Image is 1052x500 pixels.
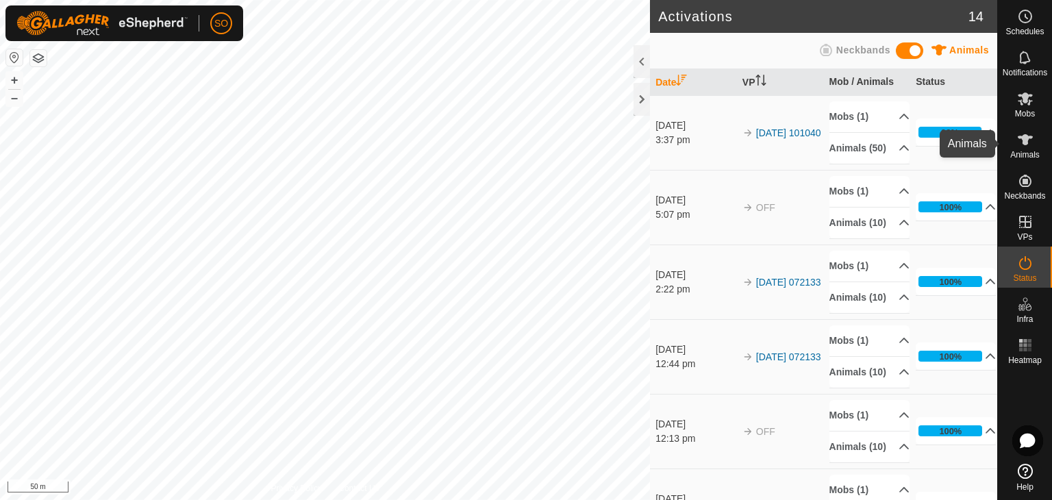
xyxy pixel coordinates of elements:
div: 12:44 pm [655,357,736,371]
span: Animals [1010,151,1040,159]
p-accordion-header: Animals (10) [829,357,910,388]
p-sorticon: Activate to sort [755,77,766,88]
div: [DATE] [655,342,736,357]
div: [DATE] [655,118,736,133]
th: Mob / Animals [824,69,911,96]
img: arrow [742,351,753,362]
button: Map Layers [30,50,47,66]
p-accordion-header: Mobs (1) [829,325,910,356]
span: 14 [968,6,984,27]
span: Mobs [1015,110,1035,118]
img: arrow [742,426,753,437]
th: Date [650,69,737,96]
div: 100% [939,425,962,438]
a: Contact Us [338,482,379,495]
div: 3:37 pm [655,133,736,147]
img: arrow [742,127,753,138]
div: 100% [939,201,962,214]
th: Status [910,69,997,96]
button: Reset Map [6,49,23,66]
p-accordion-header: Animals (50) [829,133,910,164]
h2: Activations [658,8,968,25]
p-accordion-header: Animals (10) [829,432,910,462]
div: 98% [918,127,982,138]
span: Schedules [1005,27,1044,36]
div: 98% [941,126,959,139]
p-accordion-header: 100% [916,268,996,295]
p-accordion-header: Animals (10) [829,282,910,313]
span: OFF [756,202,775,213]
p-accordion-header: Mobs (1) [829,251,910,282]
div: 100% [918,425,982,436]
span: Neckbands [836,45,890,55]
a: [DATE] 101040 [756,127,821,138]
div: [DATE] [655,193,736,208]
div: 100% [918,276,982,287]
span: OFF [756,426,775,437]
span: Status [1013,274,1036,282]
div: 12:13 pm [655,432,736,446]
div: 100% [918,351,982,362]
p-accordion-header: 100% [916,342,996,370]
div: [DATE] [655,268,736,282]
a: [DATE] 072133 [756,277,821,288]
div: 5:07 pm [655,208,736,222]
p-accordion-header: Mobs (1) [829,176,910,207]
span: Infra [1016,315,1033,323]
span: Notifications [1003,68,1047,77]
div: 100% [939,275,962,288]
span: Heatmap [1008,356,1042,364]
span: SO [214,16,228,31]
img: Gallagher Logo [16,11,188,36]
a: Privacy Policy [271,482,323,495]
span: Animals [949,45,989,55]
p-accordion-header: Mobs (1) [829,400,910,431]
button: + [6,72,23,88]
p-accordion-header: 98% [916,118,996,146]
a: Help [998,458,1052,497]
p-accordion-header: Animals (10) [829,208,910,238]
div: 100% [939,350,962,363]
img: arrow [742,202,753,213]
button: – [6,90,23,106]
div: 100% [918,201,982,212]
p-accordion-header: 100% [916,193,996,221]
p-sorticon: Activate to sort [676,77,687,88]
a: [DATE] 072133 [756,351,821,362]
span: Neckbands [1004,192,1045,200]
p-accordion-header: 100% [916,417,996,445]
img: arrow [742,277,753,288]
div: 2:22 pm [655,282,736,297]
span: Help [1016,483,1034,491]
div: [DATE] [655,417,736,432]
th: VP [737,69,824,96]
p-accordion-header: Mobs (1) [829,101,910,132]
span: VPs [1017,233,1032,241]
